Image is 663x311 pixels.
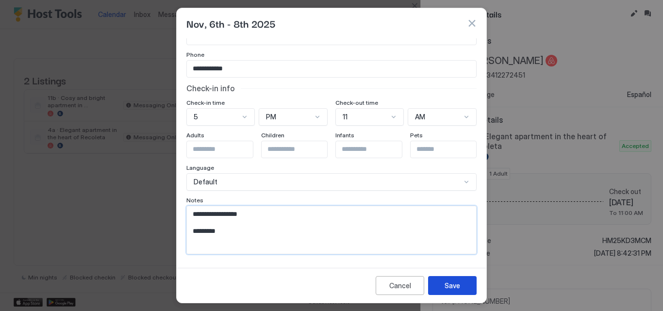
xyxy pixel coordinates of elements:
textarea: Input Field [187,206,469,254]
span: 5 [194,113,198,121]
input: Input Field [411,141,490,158]
span: Default [194,178,217,186]
button: Save [428,276,477,295]
span: PM [266,113,276,121]
div: Cancel [389,280,411,291]
span: Phone [186,51,204,58]
span: AM [415,113,425,121]
button: Cancel [376,276,424,295]
input: Input Field [262,141,341,158]
span: Children [261,131,284,139]
span: Infants [335,131,354,139]
span: Check-out time [335,99,378,106]
div: Save [445,280,460,291]
span: Check-in info [186,83,235,93]
span: Notes [186,196,203,204]
span: Nov, 6th - 8th 2025 [186,16,276,31]
input: Input Field [187,61,476,77]
span: Pets [410,131,423,139]
input: Input Field [187,141,266,158]
span: Adults [186,131,204,139]
input: Input Field [336,141,415,158]
span: 11 [343,113,348,121]
span: Check-in time [186,99,225,106]
span: Language [186,164,214,171]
